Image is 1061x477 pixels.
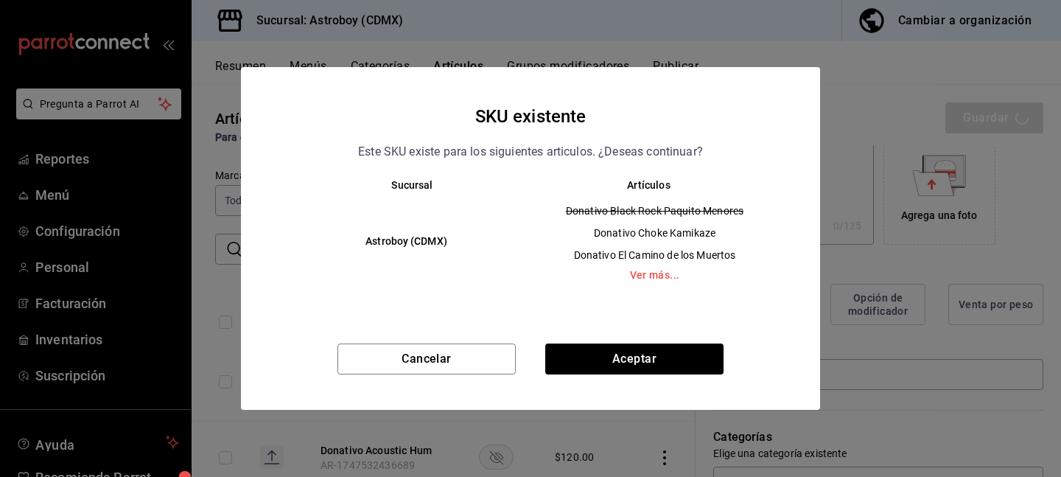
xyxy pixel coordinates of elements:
[543,270,766,280] a: Ver más...
[545,344,724,375] button: Aceptar
[475,102,586,130] h4: SKU existente
[543,226,766,240] span: Donativo Choke Kamikaze
[543,248,766,262] span: Donativo El Camino de los Muertos
[358,142,703,161] p: Este SKU existe para los siguientes articulos. ¿Deseas continuar?
[294,234,519,250] h6: Astroboy (CDMX)
[270,179,530,191] th: Sucursal
[543,203,766,218] span: Donativo Black Rock Paquito Menores
[337,344,516,375] button: Cancelar
[530,179,791,191] th: Artículos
